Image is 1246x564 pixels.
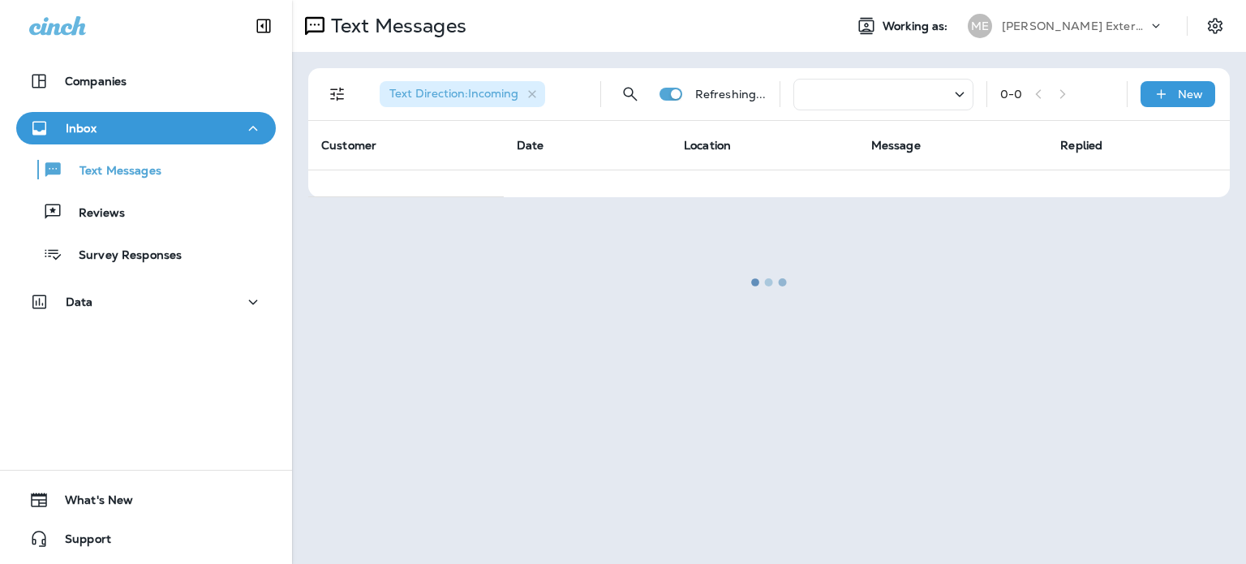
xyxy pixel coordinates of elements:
[65,75,127,88] p: Companies
[66,295,93,308] p: Data
[16,523,276,555] button: Support
[1178,88,1203,101] p: New
[62,248,182,264] p: Survey Responses
[16,195,276,229] button: Reviews
[16,237,276,271] button: Survey Responses
[16,153,276,187] button: Text Messages
[49,493,133,513] span: What's New
[16,484,276,516] button: What's New
[49,532,111,552] span: Support
[16,112,276,144] button: Inbox
[62,206,125,222] p: Reviews
[16,65,276,97] button: Companies
[63,164,161,179] p: Text Messages
[16,286,276,318] button: Data
[241,10,286,42] button: Collapse Sidebar
[66,122,97,135] p: Inbox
